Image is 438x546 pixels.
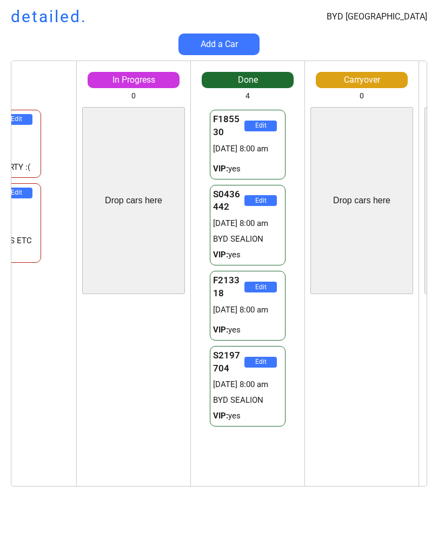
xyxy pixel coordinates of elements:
[213,163,282,175] div: yes
[213,349,244,375] div: S2197704
[244,282,277,292] button: Edit
[11,5,87,28] h1: detailed.
[213,249,282,261] div: yes
[213,250,228,259] strong: VIP:
[213,325,228,335] strong: VIP:
[213,113,244,139] div: F185530
[244,121,277,131] button: Edit
[213,234,282,245] div: BYD SEALION
[213,324,282,336] div: yes
[213,410,282,422] div: yes
[213,188,244,214] div: S0436442
[333,195,390,207] div: Drop cars here
[316,74,408,86] div: Carryover
[131,91,136,102] div: 0
[178,34,260,55] button: Add a Car
[213,304,282,316] div: [DATE] 8:00 am
[213,379,282,390] div: [DATE] 8:00 am
[244,357,277,368] button: Edit
[244,195,277,206] button: Edit
[202,74,294,86] div: Done
[213,395,282,406] div: BYD SEALION
[213,274,244,300] div: F213318
[213,164,228,174] strong: VIP:
[327,11,427,23] div: BYD [GEOGRAPHIC_DATA]
[213,411,228,421] strong: VIP:
[213,218,282,229] div: [DATE] 8:00 am
[105,195,162,207] div: Drop cars here
[360,91,364,102] div: 0
[213,143,282,155] div: [DATE] 8:00 am
[245,91,250,102] div: 4
[88,74,180,86] div: In Progress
